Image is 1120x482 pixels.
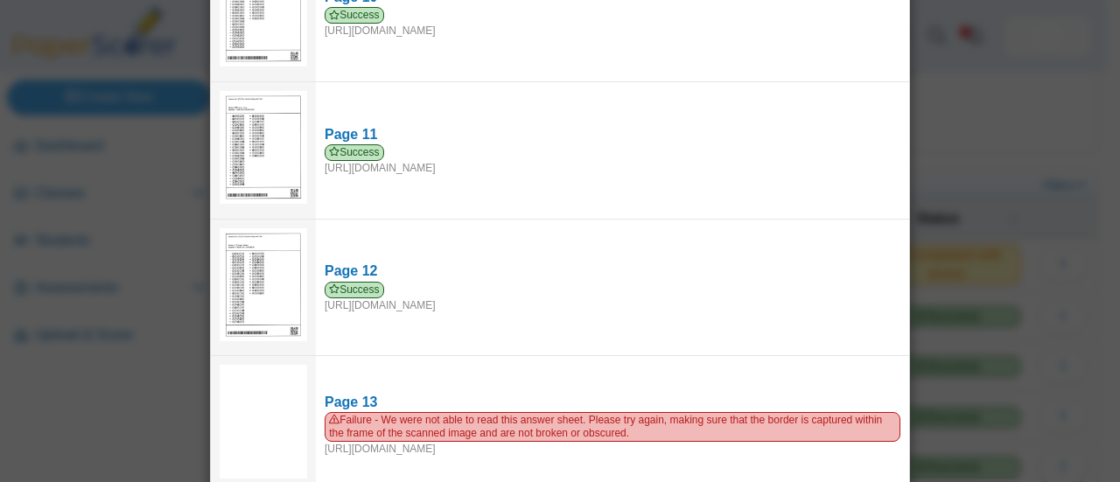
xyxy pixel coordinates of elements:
div: [URL][DOMAIN_NAME] [325,282,900,313]
a: Page 12 Success [URL][DOMAIN_NAME] [316,253,909,321]
div: [URL][DOMAIN_NAME] [325,412,900,457]
span: Success [325,7,384,24]
img: bu_532_VeV6phrYlfEaY3ka_2025-08-19_22-39-27.pdf_pg_13.jpg [220,365,307,478]
div: Page 12 [325,262,900,281]
div: [URL][DOMAIN_NAME] [325,7,900,38]
span: Success [325,282,384,298]
img: 3116855_AUGUST_19_2025T22_35_47_714000000.jpeg [220,228,307,341]
a: Page 11 Success [URL][DOMAIN_NAME] [316,116,909,185]
img: 3116860_AUGUST_19_2025T22_34_25_262000000.jpeg [220,91,307,204]
div: Page 11 [325,125,900,144]
div: [URL][DOMAIN_NAME] [325,144,900,176]
span: Success [325,144,384,161]
div: Page 13 [325,393,900,412]
span: Failure - We were not able to read this answer sheet. Please try again, making sure that the bord... [325,412,900,442]
a: Page 13 Failure - We were not able to read this answer sheet. Please try again, making sure that ... [316,384,909,465]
